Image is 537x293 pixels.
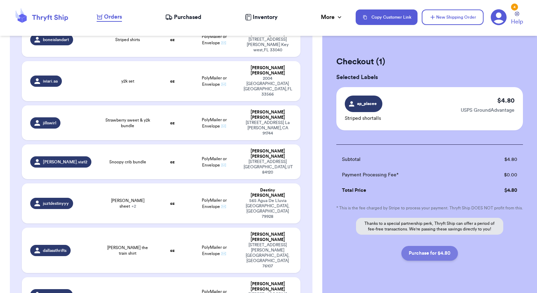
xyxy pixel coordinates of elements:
div: [PERSON_NAME] [PERSON_NAME] [244,110,292,120]
strong: oz [170,160,175,164]
span: Strawberry sweet & y2k bundle [104,117,151,129]
span: boneislandart [43,37,69,43]
td: Total Price [336,183,473,198]
div: 565 Agua De Lluvia [GEOGRAPHIC_DATA] , [GEOGRAPHIC_DATA] 79928 [244,198,292,219]
span: PolyMailer or Envelope ✉️ [202,198,227,209]
div: Destiny [PERSON_NAME] [244,188,292,198]
a: Help [511,12,523,26]
strong: oz [170,201,175,206]
p: * This is the fee charged by Stripe to process your payment. Thryft Ship DOES NOT profit from this. [336,205,523,211]
span: Snoopy crib bundle [109,159,146,165]
span: PolyMailer or Envelope ✉️ [202,76,227,86]
td: Payment Processing Fee* [336,167,473,183]
p: Striped shortalls [345,115,382,122]
span: dallassthrifts [43,248,66,253]
span: Orders [104,13,122,21]
button: Purchase for $4.80 [401,246,458,261]
strong: oz [170,121,175,125]
span: jillswirl [43,120,56,126]
span: Striped shirts [115,37,140,43]
span: Inventory [253,13,278,21]
div: [PERSON_NAME] [PERSON_NAME] [244,232,292,242]
span: Purchased [174,13,201,21]
a: Orders [97,13,122,22]
span: Help [511,18,523,26]
h2: Checkout ( 1 ) [336,56,523,67]
div: [STREET_ADDRESS] La [PERSON_NAME] , CA 91744 [244,120,292,136]
td: $ 4.80 [473,152,523,167]
button: Copy Customer Link [356,9,418,25]
div: [PERSON_NAME] [PERSON_NAME] [244,149,292,159]
h3: Selected Labels [336,73,523,82]
div: [PERSON_NAME] [PERSON_NAME] [244,65,292,76]
td: $ 4.80 [473,183,523,198]
span: ap_placee [356,100,378,107]
span: [PERSON_NAME].via12 [43,159,87,165]
span: [PERSON_NAME] the train shirt [104,245,151,256]
span: iviari.aa [43,78,58,84]
td: Subtotal [336,152,473,167]
div: [STREET_ADDRESS] [GEOGRAPHIC_DATA] , UT 84120 [244,159,292,175]
span: PolyMailer or Envelope ✉️ [202,118,227,128]
span: juztdestinyyy [43,201,69,206]
strong: oz [170,38,175,42]
div: More [321,13,343,21]
div: [STREET_ADDRESS][PERSON_NAME] [GEOGRAPHIC_DATA] , [GEOGRAPHIC_DATA] 76107 [244,242,292,269]
p: Thanks to a special partnership perk, Thryft Ship can offer a period of fee-free transactions. We... [356,218,503,235]
strong: oz [170,79,175,83]
span: PolyMailer or Envelope ✉️ [202,157,227,167]
div: 2004 [GEOGRAPHIC_DATA] [GEOGRAPHIC_DATA] , FL 33566 [244,76,292,97]
p: $ 4.80 [497,96,515,105]
span: [PERSON_NAME] sheet [104,198,151,209]
span: + 2 [131,204,136,208]
strong: oz [170,248,175,253]
a: Purchased [165,13,201,21]
td: $ 0.00 [473,167,523,183]
div: 4 [511,4,518,11]
div: [PERSON_NAME] [PERSON_NAME] [244,281,292,292]
p: USPS GroundAdvantage [461,107,515,114]
span: y2k set [121,78,134,84]
span: PolyMailer or Envelope ✉️ [202,245,227,256]
span: PolyMailer or Envelope ✉️ [202,34,227,45]
a: Inventory [245,13,278,21]
a: 4 [491,9,507,25]
button: New Shipping Order [422,9,484,25]
div: [STREET_ADDRESS][PERSON_NAME] Key west , FL 33040 [244,37,292,53]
